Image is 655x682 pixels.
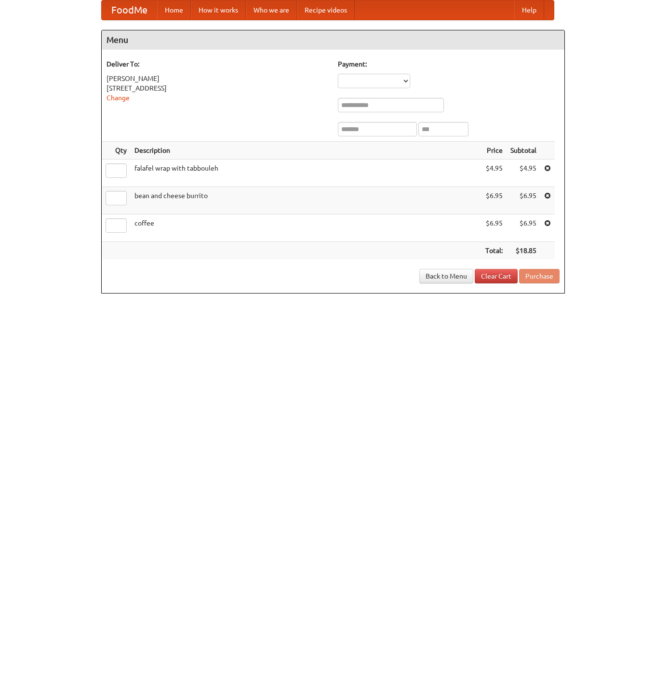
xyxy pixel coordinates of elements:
[131,214,481,242] td: coffee
[131,187,481,214] td: bean and cheese burrito
[507,187,540,214] td: $6.95
[481,160,507,187] td: $4.95
[514,0,544,20] a: Help
[481,187,507,214] td: $6.95
[131,160,481,187] td: falafel wrap with tabbouleh
[419,269,473,283] a: Back to Menu
[297,0,355,20] a: Recipe videos
[481,214,507,242] td: $6.95
[157,0,191,20] a: Home
[131,142,481,160] th: Description
[481,142,507,160] th: Price
[481,242,507,260] th: Total:
[519,269,560,283] button: Purchase
[338,59,560,69] h5: Payment:
[507,160,540,187] td: $4.95
[107,83,328,93] div: [STREET_ADDRESS]
[507,242,540,260] th: $18.85
[107,74,328,83] div: [PERSON_NAME]
[191,0,246,20] a: How it works
[107,94,130,102] a: Change
[507,214,540,242] td: $6.95
[507,142,540,160] th: Subtotal
[102,30,564,50] h4: Menu
[246,0,297,20] a: Who we are
[102,142,131,160] th: Qty
[107,59,328,69] h5: Deliver To:
[102,0,157,20] a: FoodMe
[475,269,518,283] a: Clear Cart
